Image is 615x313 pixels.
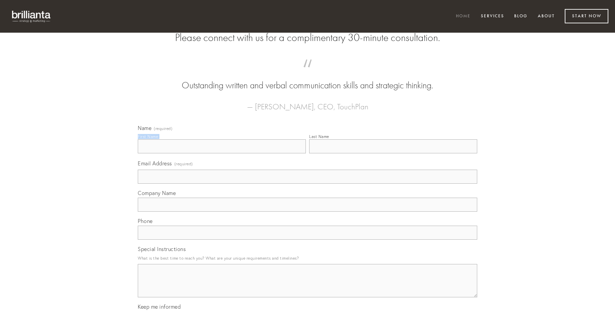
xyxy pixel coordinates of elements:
[138,31,477,44] h2: Please connect with us for a complimentary 30-minute consultation.
[309,134,329,139] div: Last Name
[452,11,475,22] a: Home
[148,66,467,79] span: “
[138,125,151,131] span: Name
[138,254,477,263] p: What is the best time to reach you? What are your unique requirements and timelines?
[154,127,172,131] span: (required)
[477,11,509,22] a: Services
[138,190,176,196] span: Company Name
[7,7,57,26] img: brillianta - research, strategy, marketing
[138,218,153,224] span: Phone
[148,92,467,113] figcaption: — [PERSON_NAME], CEO, TouchPlan
[138,303,181,310] span: Keep me informed
[565,9,608,23] a: Start Now
[138,160,172,167] span: Email Address
[533,11,559,22] a: About
[138,134,158,139] div: First Name
[138,246,186,252] span: Special Instructions
[510,11,532,22] a: Blog
[174,159,193,168] span: (required)
[148,66,467,92] blockquote: Outstanding written and verbal communication skills and strategic thinking.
